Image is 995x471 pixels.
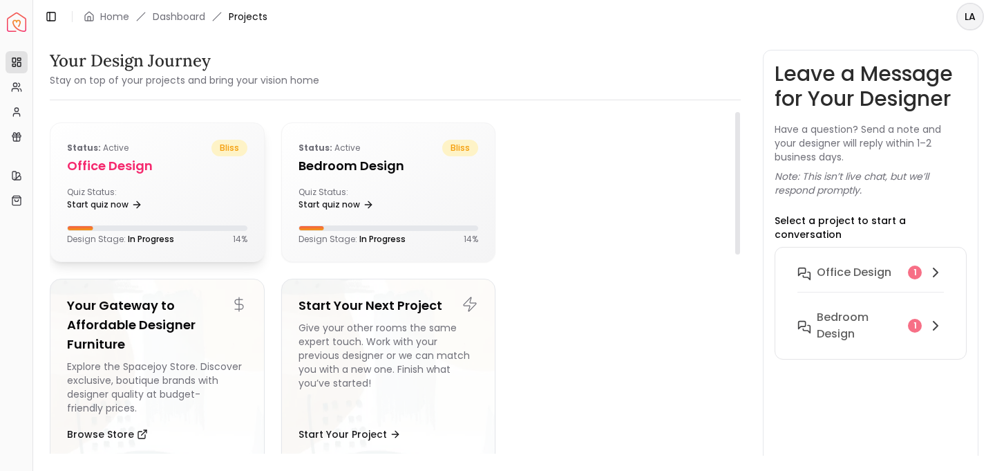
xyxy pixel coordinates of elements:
[67,360,247,415] div: Explore the Spacejoy Store. Discover exclusive, boutique brands with designer quality at budget-f...
[908,319,922,333] div: 1
[50,50,319,72] h3: Your Design Journey
[464,234,478,245] p: 14 %
[100,10,129,24] a: Home
[67,142,101,154] b: Status:
[786,259,955,304] button: Office design1
[67,296,247,354] h5: Your Gateway to Affordable Designer Furniture
[775,214,967,241] p: Select a project to start a conversation
[67,421,148,448] button: Browse Store
[281,279,496,465] a: Start Your Next ProjectGive your other rooms the same expert touch. Work with your previous desig...
[908,266,922,279] div: 1
[956,3,984,30] button: LA
[84,10,267,24] nav: breadcrumb
[298,187,383,214] div: Quiz Status:
[298,195,374,214] a: Start quiz now
[298,156,479,176] h5: Bedroom design
[298,321,479,415] div: Give your other rooms the same expert touch. Work with your previous designer or we can match you...
[50,73,319,87] small: Stay on top of your projects and bring your vision home
[7,12,26,32] a: Spacejoy
[67,156,247,176] h5: Office design
[442,140,478,156] span: bliss
[298,142,332,154] b: Status:
[67,195,142,214] a: Start quiz now
[298,296,479,315] h5: Start Your Next Project
[775,122,967,164] p: Have a question? Send a note and your designer will reply within 1–2 business days.
[7,12,26,32] img: Spacejoy Logo
[233,234,247,245] p: 14 %
[67,234,174,245] p: Design Stage:
[775,62,967,111] h3: Leave a Message for Your Designer
[786,304,955,348] button: Bedroom design1
[298,140,360,156] p: active
[50,279,265,465] a: Your Gateway to Affordable Designer FurnitureExplore the Spacejoy Store. Discover exclusive, bout...
[817,264,891,281] h6: Office design
[67,187,151,214] div: Quiz Status:
[153,10,205,24] a: Dashboard
[298,421,401,448] button: Start Your Project
[298,234,406,245] p: Design Stage:
[67,140,129,156] p: active
[229,10,267,24] span: Projects
[958,4,983,29] span: LA
[128,233,174,245] span: In Progress
[817,309,902,342] h6: Bedroom design
[775,169,967,197] p: Note: This isn’t live chat, but we’ll respond promptly.
[359,233,406,245] span: In Progress
[211,140,247,156] span: bliss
